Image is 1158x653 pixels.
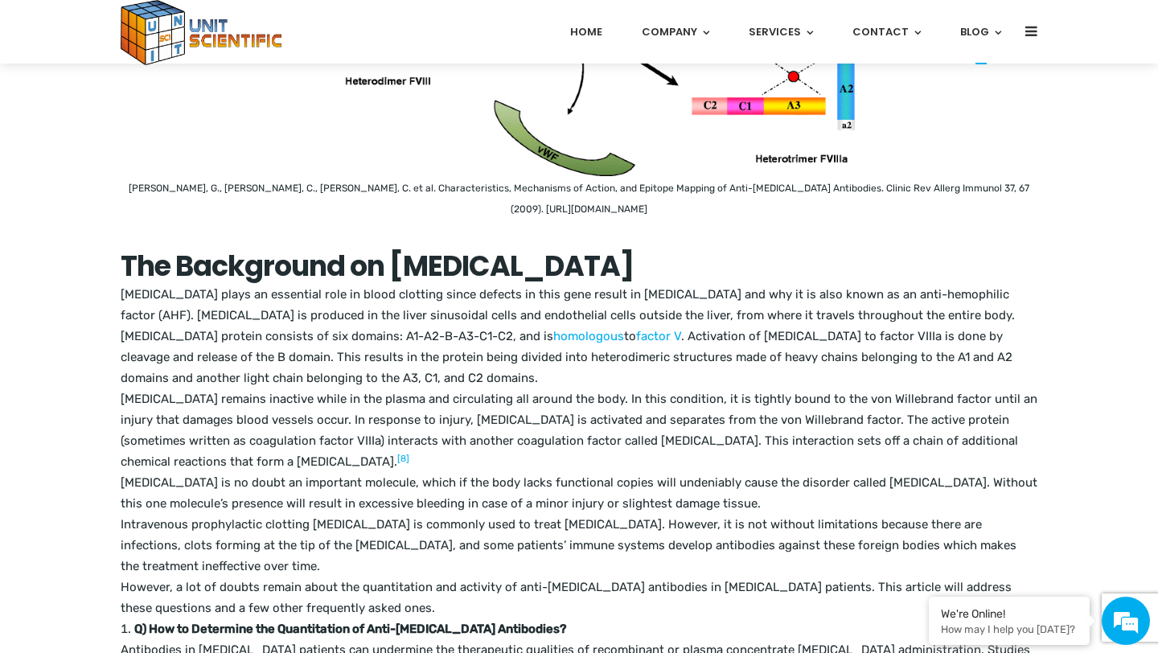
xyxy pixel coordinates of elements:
[121,284,1037,388] p: [MEDICAL_DATA] plays an essential role in blood clotting since defects in this gene result in [ME...
[941,607,1078,621] div: We're Online!
[553,329,624,343] a: homologous
[121,472,1037,514] p: [MEDICAL_DATA] is no doubt an important molecule, which if the body lacks functional copies will ...
[397,454,409,469] a: [8]
[121,178,1037,220] figcaption: [PERSON_NAME], G., [PERSON_NAME], C., [PERSON_NAME], C. et al. Characteristics, Mechanisms of Act...
[27,400,113,413] div: UnitSci Bot Online
[264,8,302,47] div: Minimize live chat window
[8,468,306,525] textarea: Choose an option
[18,88,42,113] div: Navigation go back
[108,101,294,121] div: Customer facing
[397,453,409,464] sup: [8]
[121,514,1037,577] p: Intravenous prophylactic clotting [MEDICAL_DATA] is commonly used to treat [MEDICAL_DATA]. Howeve...
[121,577,1037,618] p: However, a lot of doubts remain about the quantitation and activity of anti-[MEDICAL_DATA] antibo...
[941,623,1078,635] p: How may I help you today?
[636,329,681,343] a: factor V
[121,248,1037,284] h1: The Background on [MEDICAL_DATA]
[121,388,1037,472] p: [MEDICAL_DATA] remains inactive while in the plasma and circulating all around the body. In this ...
[108,80,294,101] div: UnitSci Bot Online
[134,622,566,636] strong: Q) How to Determine the Quantitation of Anti-[MEDICAL_DATA] Antibodies?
